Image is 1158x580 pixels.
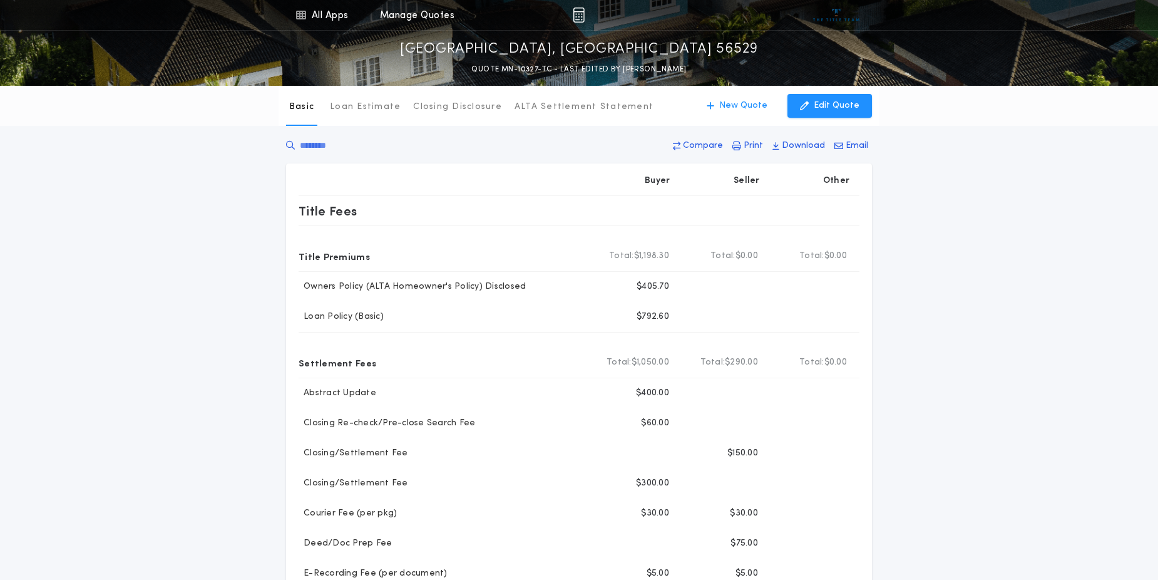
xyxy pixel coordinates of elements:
p: Closing/Settlement Fee [299,477,408,490]
p: Title Fees [299,201,357,221]
p: Closing Re-check/Pre-close Search Fee [299,417,475,430]
p: Abstract Update [299,387,376,400]
p: E-Recording Fee (per document) [299,567,448,580]
b: Total: [710,250,735,262]
p: $5.00 [735,567,758,580]
p: Loan Policy (Basic) [299,311,384,323]
p: Courier Fee (per pkg) [299,507,397,520]
span: $1,050.00 [632,356,669,369]
b: Total: [799,250,824,262]
p: Closing/Settlement Fee [299,447,408,460]
p: Email [846,140,868,152]
b: Total: [609,250,634,262]
p: $405.70 [637,281,669,293]
p: Basic [289,101,314,113]
span: $1,198.30 [634,250,669,262]
p: $150.00 [727,447,758,460]
p: Download [782,140,825,152]
button: Compare [669,135,727,157]
img: img [573,8,585,23]
p: Other [823,175,849,187]
p: Closing Disclosure [413,101,502,113]
span: $0.00 [824,250,847,262]
p: $300.00 [636,477,669,490]
p: $60.00 [641,417,669,430]
button: Email [831,135,872,157]
img: vs-icon [813,9,860,21]
p: $792.60 [637,311,669,323]
p: Settlement Fees [299,353,376,373]
p: $30.00 [641,507,669,520]
span: $290.00 [725,356,758,369]
p: QUOTE MN-10327-TC - LAST EDITED BY [PERSON_NAME] [471,63,686,76]
p: $400.00 [636,387,669,400]
p: [GEOGRAPHIC_DATA], [GEOGRAPHIC_DATA] 56529 [400,39,758,60]
p: Compare [683,140,723,152]
p: ALTA Settlement Statement [515,101,653,113]
b: Total: [799,356,824,369]
p: Loan Estimate [330,101,401,113]
b: Total: [700,356,725,369]
p: Owners Policy (ALTA Homeowner's Policy) Disclosed [299,281,526,293]
span: $0.00 [735,250,758,262]
p: Edit Quote [814,100,859,112]
button: Edit Quote [787,94,872,118]
span: $0.00 [824,356,847,369]
p: $30.00 [730,507,758,520]
p: Buyer [645,175,670,187]
p: Print [744,140,763,152]
p: $5.00 [647,567,669,580]
p: Deed/Doc Prep Fee [299,537,392,550]
b: Total: [607,356,632,369]
p: Seller [734,175,760,187]
p: New Quote [719,100,767,112]
button: Download [769,135,829,157]
button: New Quote [694,94,780,118]
p: $75.00 [730,537,758,550]
p: Title Premiums [299,246,370,266]
button: Print [729,135,767,157]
